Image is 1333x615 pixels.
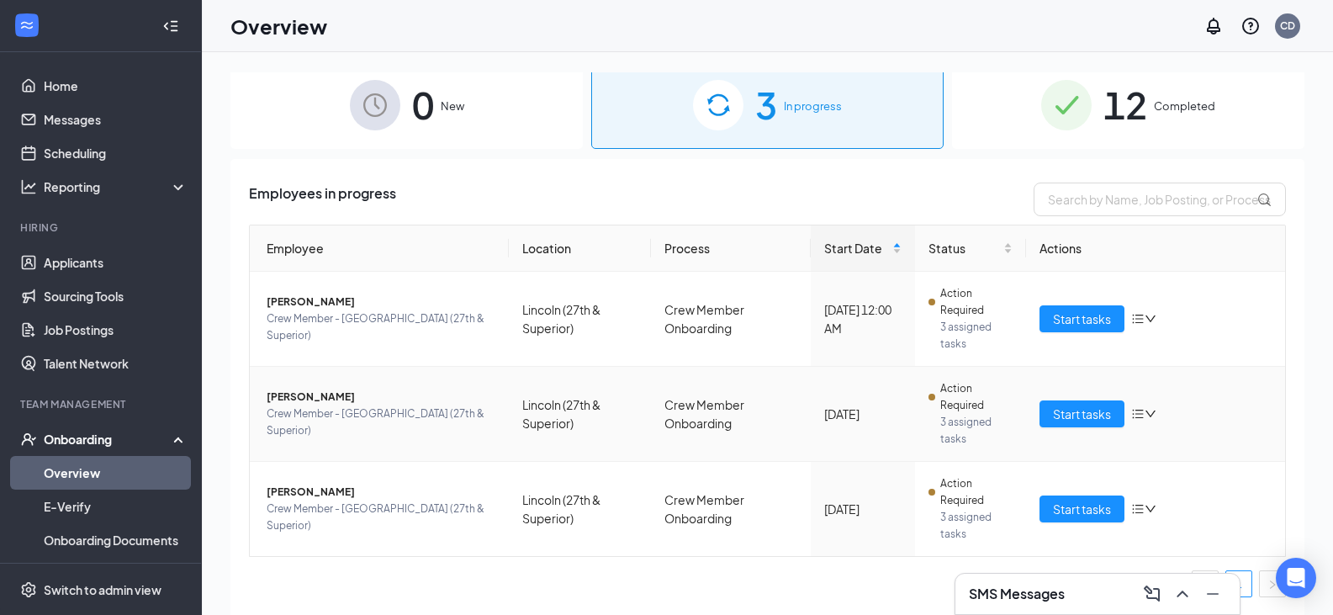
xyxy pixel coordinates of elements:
div: Onboarding [44,431,173,448]
span: 0 [412,76,434,134]
a: Overview [44,456,188,490]
a: E-Verify [44,490,188,523]
td: Crew Member Onboarding [651,462,811,556]
h1: Overview [230,12,327,40]
svg: Collapse [162,18,179,34]
div: Hiring [20,220,184,235]
svg: Settings [20,581,37,598]
span: down [1145,408,1156,420]
button: Minimize [1199,581,1226,607]
li: Next Page [1259,570,1286,597]
td: Crew Member Onboarding [651,367,811,462]
button: right [1259,570,1286,597]
span: Action Required [940,380,1013,414]
span: Start Date [824,239,889,257]
span: [PERSON_NAME] [267,389,495,406]
a: Applicants [44,246,188,279]
a: Activity log [44,557,188,591]
td: Crew Member Onboarding [651,272,811,367]
div: Open Intercom Messenger [1276,558,1316,598]
svg: UserCheck [20,431,37,448]
span: right [1267,580,1277,590]
a: Onboarding Documents [44,523,188,557]
button: ChevronUp [1169,581,1196,607]
span: Status [928,239,1000,257]
input: Search by Name, Job Posting, or Process [1034,183,1286,216]
span: 3 assigned tasks [940,319,1013,353]
button: Start tasks [1039,400,1124,427]
svg: Analysis [20,178,37,195]
a: Talent Network [44,347,188,380]
span: [PERSON_NAME] [267,294,495,310]
span: 3 assigned tasks [940,414,1013,448]
span: Crew Member - [GEOGRAPHIC_DATA] (27th & Superior) [267,310,495,344]
td: Lincoln (27th & Superior) [509,367,651,462]
a: 1 [1226,571,1251,596]
span: Action Required [940,285,1013,319]
span: [PERSON_NAME] [267,484,495,501]
svg: ComposeMessage [1142,584,1162,604]
div: Reporting [44,178,188,195]
svg: QuestionInfo [1240,16,1261,36]
li: 1 [1225,570,1252,597]
th: Process [651,225,811,272]
h3: SMS Messages [969,585,1065,603]
button: Start tasks [1039,305,1124,332]
td: Lincoln (27th & Superior) [509,272,651,367]
div: CD [1280,19,1295,33]
li: Previous Page [1192,570,1219,597]
div: Switch to admin view [44,581,161,598]
span: Action Required [940,475,1013,509]
span: Crew Member - [GEOGRAPHIC_DATA] (27th & Superior) [267,406,495,439]
span: New [441,98,464,114]
span: Employees in progress [249,183,396,216]
span: 3 assigned tasks [940,509,1013,543]
button: ComposeMessage [1139,581,1166,607]
span: In progress [784,98,842,114]
span: 3 [755,76,777,134]
div: [DATE] 12:00 AM [824,300,902,337]
span: bars [1131,407,1145,421]
span: 12 [1103,76,1147,134]
span: Start tasks [1053,310,1111,328]
span: Crew Member - [GEOGRAPHIC_DATA] (27th & Superior) [267,501,495,534]
span: bars [1131,502,1145,516]
a: Home [44,69,188,103]
span: Start tasks [1053,500,1111,518]
th: Location [509,225,651,272]
a: Job Postings [44,313,188,347]
button: Start tasks [1039,496,1124,522]
th: Employee [250,225,509,272]
div: [DATE] [824,500,902,518]
svg: Minimize [1203,584,1223,604]
span: down [1145,313,1156,325]
a: Sourcing Tools [44,279,188,313]
a: Scheduling [44,136,188,170]
span: Completed [1154,98,1215,114]
button: left [1192,570,1219,597]
span: Start tasks [1053,405,1111,423]
div: Team Management [20,397,184,411]
span: down [1145,503,1156,515]
svg: WorkstreamLogo [19,17,35,34]
svg: Notifications [1203,16,1224,36]
th: Actions [1026,225,1285,272]
a: Messages [44,103,188,136]
div: [DATE] [824,405,902,423]
span: bars [1131,312,1145,326]
td: Lincoln (27th & Superior) [509,462,651,556]
svg: ChevronUp [1172,584,1193,604]
th: Status [915,225,1026,272]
